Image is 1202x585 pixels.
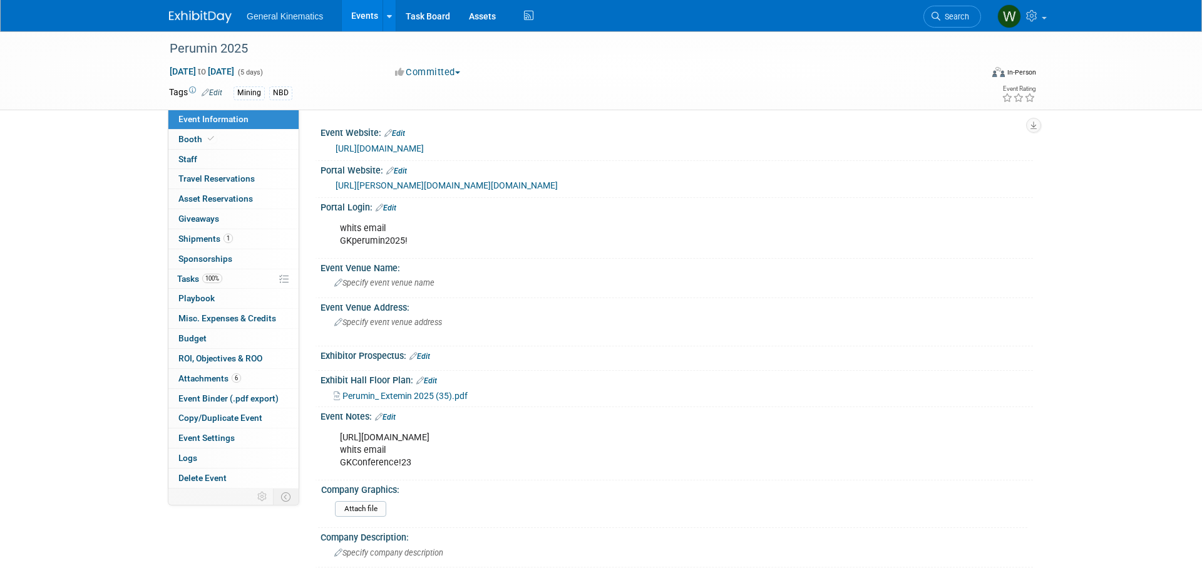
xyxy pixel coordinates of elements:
[168,329,299,348] a: Budget
[269,86,292,100] div: NBD
[252,489,274,505] td: Personalize Event Tab Strip
[178,254,232,264] span: Sponsorships
[178,293,215,303] span: Playbook
[334,318,442,327] span: Specify event venue address
[168,189,299,209] a: Asset Reservations
[386,167,407,175] a: Edit
[178,173,255,184] span: Travel Reservations
[321,259,1033,274] div: Event Venue Name:
[334,548,443,557] span: Specify company description
[274,489,299,505] td: Toggle Event Tabs
[331,216,895,254] div: whits email GKperumin2025!
[168,169,299,189] a: Travel Reservations
[247,11,323,21] span: General Kinematics
[178,373,241,383] span: Attachments
[178,154,197,164] span: Staff
[169,11,232,23] img: ExhibitDay
[178,313,276,323] span: Misc. Expenses & Credits
[178,114,249,124] span: Event Information
[168,349,299,368] a: ROI, Objectives & ROO
[336,180,558,190] a: [URL][PERSON_NAME][DOMAIN_NAME][DOMAIN_NAME]
[168,448,299,468] a: Logs
[342,391,468,401] span: Perumin_ Extemin 2025 (35).pdf
[168,229,299,249] a: Shipments1
[165,38,962,60] div: Perumin 2025
[391,66,465,79] button: Committed
[336,143,424,153] a: [URL][DOMAIN_NAME]
[177,274,222,284] span: Tasks
[168,249,299,269] a: Sponsorships
[321,198,1033,214] div: Portal Login:
[1007,68,1036,77] div: In-Person
[168,130,299,149] a: Booth
[334,278,434,287] span: Specify event venue name
[178,413,262,423] span: Copy/Duplicate Event
[168,269,299,289] a: Tasks100%
[168,150,299,169] a: Staff
[923,6,981,28] a: Search
[376,204,396,212] a: Edit
[321,298,1033,314] div: Event Venue Address:
[1002,86,1035,92] div: Event Rating
[178,134,217,144] span: Booth
[169,86,222,100] td: Tags
[384,129,405,138] a: Edit
[321,528,1033,544] div: Company Description:
[178,433,235,443] span: Event Settings
[178,473,227,483] span: Delete Event
[168,289,299,308] a: Playbook
[202,88,222,97] a: Edit
[232,373,241,383] span: 6
[168,369,299,388] a: Attachments6
[196,66,208,76] span: to
[178,393,279,403] span: Event Binder (.pdf export)
[168,110,299,129] a: Event Information
[168,209,299,229] a: Giveaways
[321,161,1033,177] div: Portal Website:
[321,480,1027,496] div: Company Graphics:
[907,65,1036,84] div: Event Format
[208,135,214,142] i: Booth reservation complete
[997,4,1021,28] img: Whitney Swanson
[178,214,219,224] span: Giveaways
[321,346,1033,363] div: Exhibitor Prospectus:
[223,234,233,243] span: 1
[416,376,437,385] a: Edit
[940,12,969,21] span: Search
[178,234,233,244] span: Shipments
[331,425,895,475] div: [URL][DOMAIN_NAME] whits email GKConference!23
[178,333,207,343] span: Budget
[234,86,265,100] div: Mining
[334,391,468,401] a: Perumin_ Extemin 2025 (35).pdf
[168,389,299,408] a: Event Binder (.pdf export)
[321,407,1033,423] div: Event Notes:
[321,371,1033,387] div: Exhibit Hall Floor Plan:
[168,408,299,428] a: Copy/Duplicate Event
[169,66,235,77] span: [DATE] [DATE]
[178,194,253,204] span: Asset Reservations
[992,67,1005,77] img: Format-Inperson.png
[237,68,263,76] span: (5 days)
[178,353,262,363] span: ROI, Objectives & ROO
[202,274,222,283] span: 100%
[178,453,197,463] span: Logs
[375,413,396,422] a: Edit
[168,428,299,448] a: Event Settings
[168,309,299,328] a: Misc. Expenses & Credits
[409,352,430,361] a: Edit
[321,123,1033,140] div: Event Website:
[168,469,299,488] a: Delete Event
